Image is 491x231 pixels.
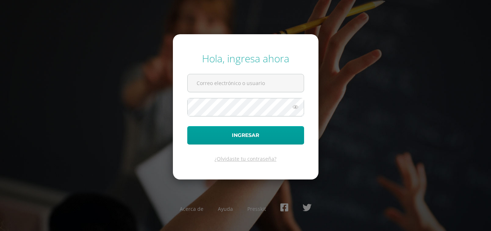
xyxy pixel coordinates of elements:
[215,155,276,162] a: ¿Olvidaste tu contraseña?
[180,205,203,212] a: Acerca de
[187,52,304,65] div: Hola, ingresa ahora
[218,205,233,212] a: Ayuda
[247,205,266,212] a: Presskit
[187,126,304,145] button: Ingresar
[188,74,304,92] input: Correo electrónico o usuario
